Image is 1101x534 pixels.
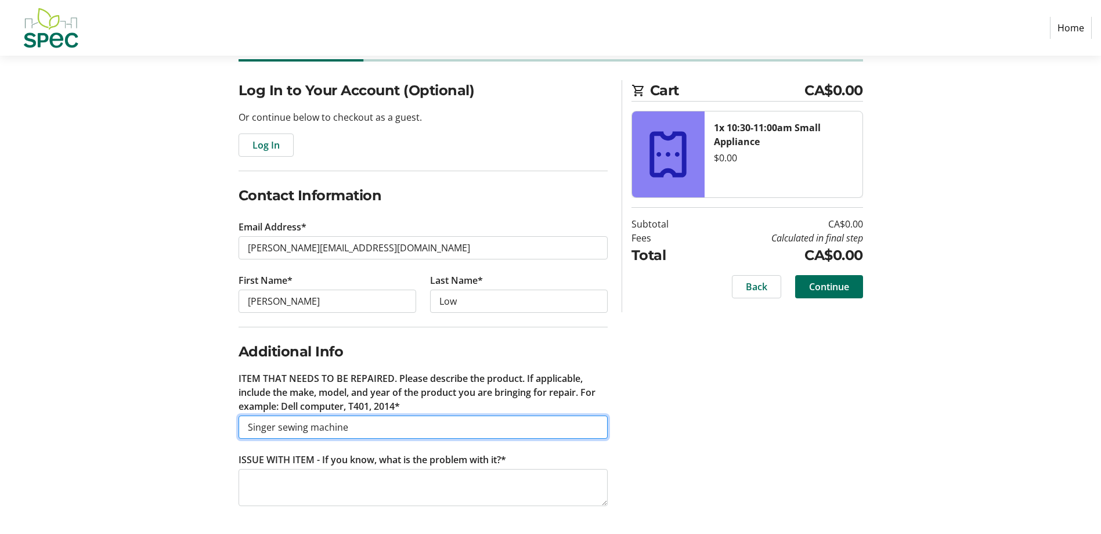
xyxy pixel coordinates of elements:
[239,220,306,234] label: Email Address*
[698,231,863,245] td: Calculated in final step
[252,138,280,152] span: Log In
[430,273,483,287] label: Last Name*
[631,217,698,231] td: Subtotal
[746,280,767,294] span: Back
[795,275,863,298] button: Continue
[239,110,608,124] p: Or continue below to checkout as a guest.
[1050,17,1092,39] a: Home
[650,80,805,101] span: Cart
[239,80,608,101] h2: Log In to Your Account (Optional)
[698,217,863,231] td: CA$0.00
[239,453,506,467] label: ISSUE WITH ITEM - If you know, what is the problem with it?*
[714,121,821,148] strong: 1x 10:30-11:00am Small Appliance
[732,275,781,298] button: Back
[631,245,698,266] td: Total
[239,185,608,206] h2: Contact Information
[809,280,849,294] span: Continue
[239,133,294,157] button: Log In
[714,151,853,165] div: $0.00
[239,273,293,287] label: First Name*
[804,80,863,101] span: CA$0.00
[9,5,92,51] img: SPEC's Logo
[631,231,698,245] td: Fees
[239,371,608,413] label: ITEM THAT NEEDS TO BE REPAIRED. Please describe the product. If applicable, include the make, mod...
[698,245,863,266] td: CA$0.00
[239,341,608,362] h2: Additional Info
